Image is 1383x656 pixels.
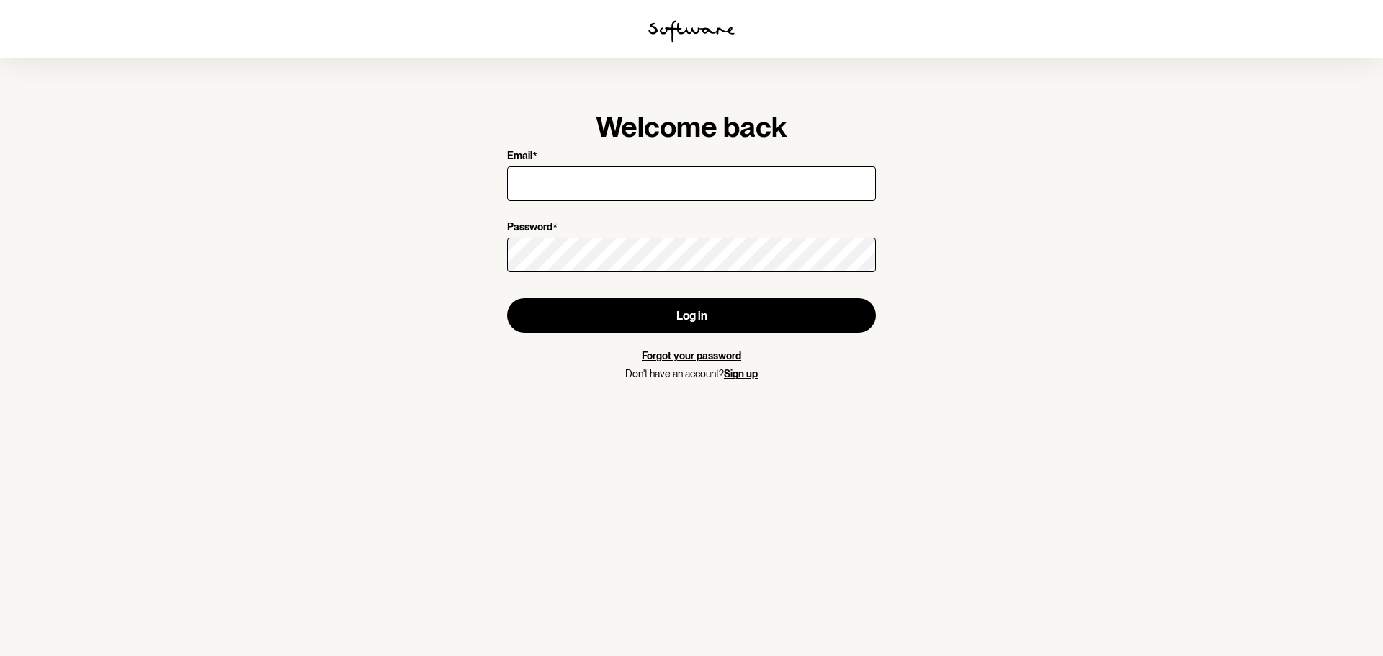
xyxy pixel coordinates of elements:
[724,368,758,379] a: Sign up
[507,150,532,163] p: Email
[507,109,876,144] h1: Welcome back
[642,350,741,361] a: Forgot your password
[507,221,552,235] p: Password
[507,368,876,380] p: Don't have an account?
[507,298,876,333] button: Log in
[648,20,735,43] img: software logo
